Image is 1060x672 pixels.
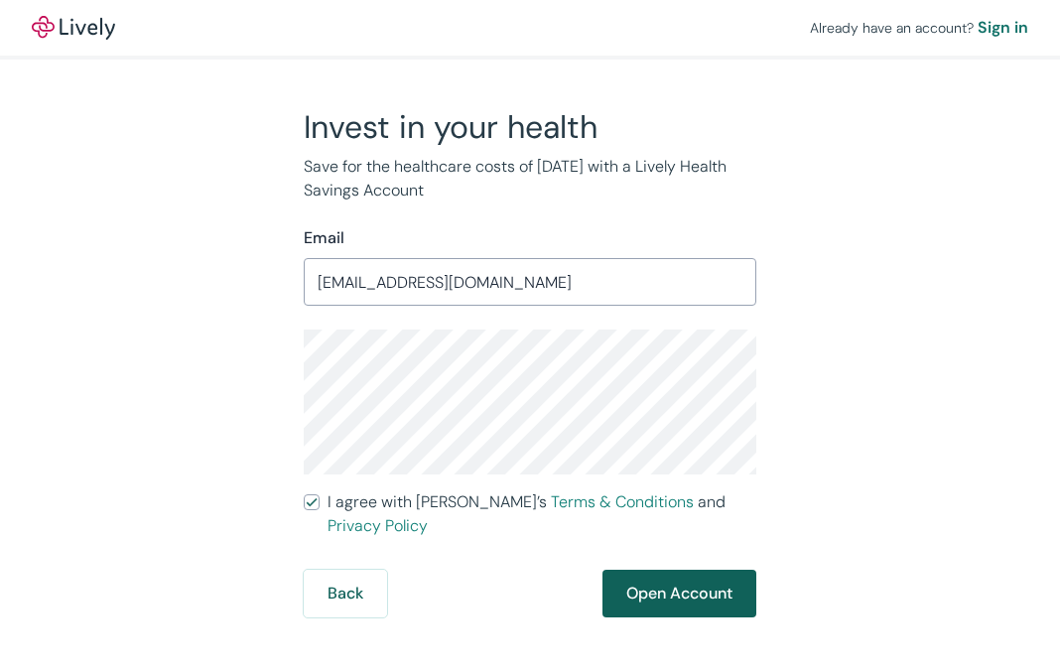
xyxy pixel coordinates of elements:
[328,515,428,536] a: Privacy Policy
[551,491,694,512] a: Terms & Conditions
[32,16,115,40] img: Lively
[602,570,756,617] button: Open Account
[304,107,756,147] h2: Invest in your health
[304,226,344,250] label: Email
[328,490,756,538] span: I agree with [PERSON_NAME]’s and
[978,16,1028,40] a: Sign in
[304,155,756,202] p: Save for the healthcare costs of [DATE] with a Lively Health Savings Account
[304,570,387,617] button: Back
[810,16,1028,40] div: Already have an account?
[32,16,115,40] a: LivelyLively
